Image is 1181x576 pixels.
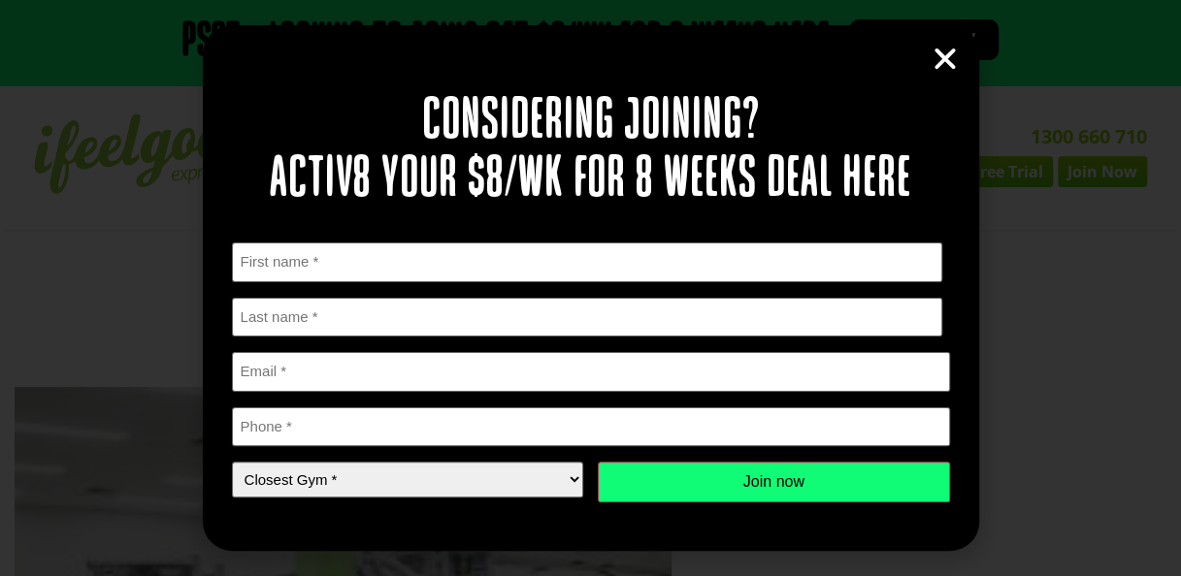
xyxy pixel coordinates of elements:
input: Last name * [232,298,943,337]
input: Join now [598,462,950,502]
input: Phone * [232,407,950,447]
input: First name * [232,242,943,282]
input: Email * [232,352,950,392]
h2: Considering joining? Activ8 your $8/wk for 8 weeks deal here [232,93,950,209]
a: Close [931,45,960,74]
